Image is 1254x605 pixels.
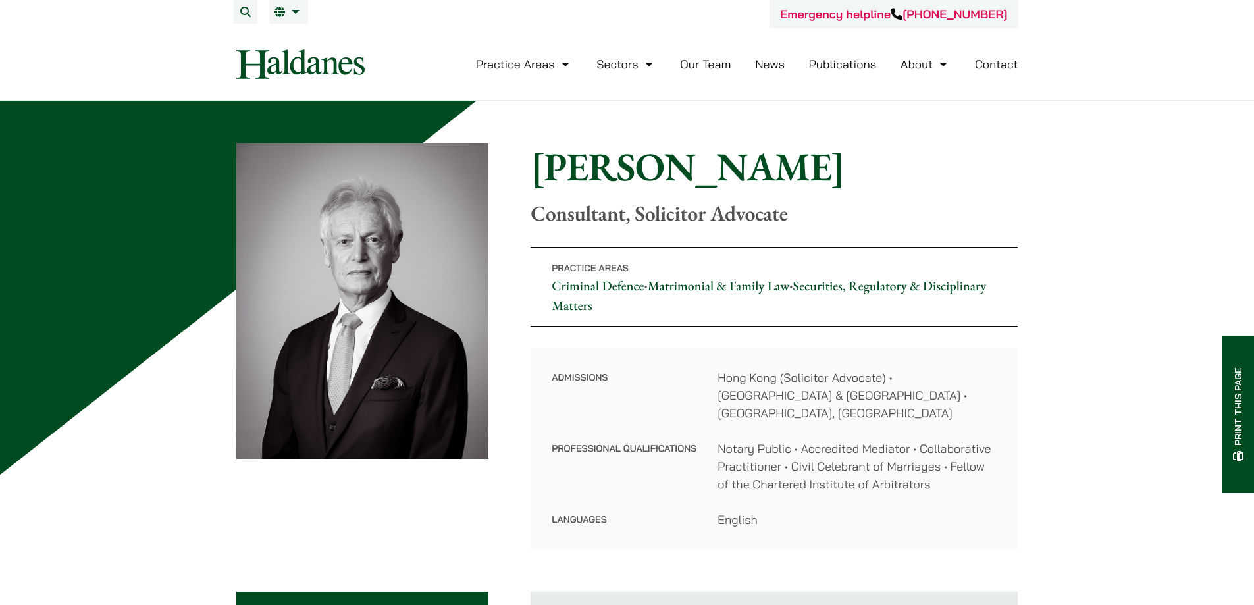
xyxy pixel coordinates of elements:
[975,57,1018,72] a: Contact
[596,57,656,72] a: Sectors
[552,440,696,511] dt: Professional Qualifications
[718,369,997,422] dd: Hong Kong (Solicitor Advocate) • [GEOGRAPHIC_DATA] & [GEOGRAPHIC_DATA] • [GEOGRAPHIC_DATA], [GEOG...
[780,7,1007,22] a: Emergency helpline[PHONE_NUMBER]
[552,369,696,440] dt: Admissions
[718,440,997,493] dd: Notary Public • Accredited Mediator • Collaborative Practitioner • Civil Celebrant of Marriages •...
[236,49,365,79] img: Logo of Haldanes
[552,262,629,274] span: Practice Areas
[809,57,877,72] a: Publications
[274,7,303,17] a: EN
[531,143,1018,190] h1: [PERSON_NAME]
[552,277,644,294] a: Criminal Defence
[552,511,696,529] dt: Languages
[901,57,951,72] a: About
[680,57,731,72] a: Our Team
[718,511,997,529] dd: English
[755,57,785,72] a: News
[648,277,790,294] a: Matrimonial & Family Law
[531,247,1018,327] p: • •
[531,201,1018,226] p: Consultant, Solicitor Advocate
[476,57,573,72] a: Practice Areas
